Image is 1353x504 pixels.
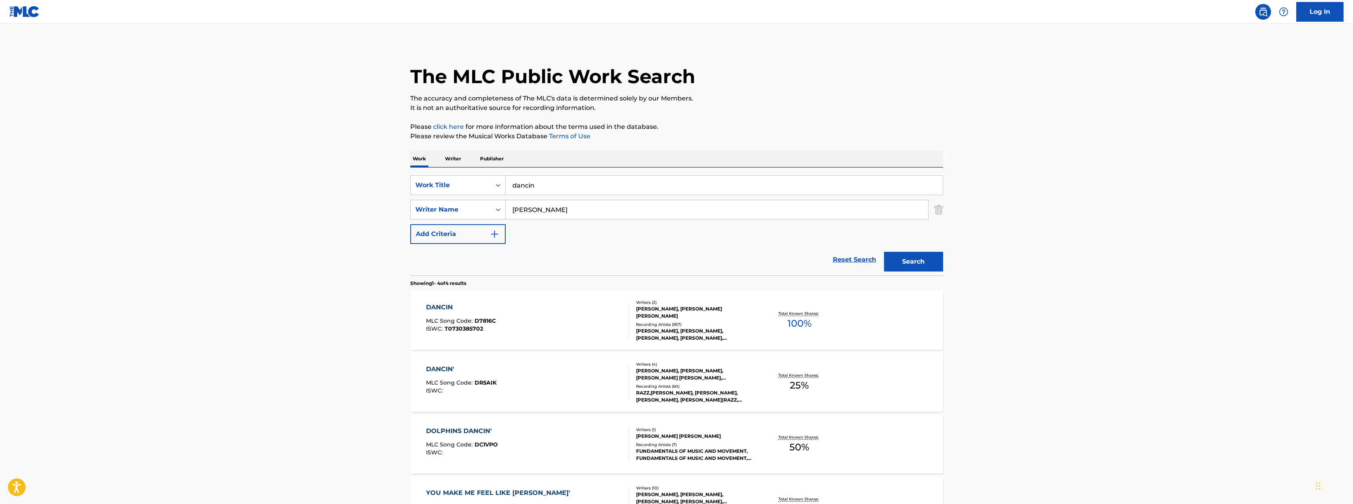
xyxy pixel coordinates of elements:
img: search [1258,7,1268,17]
p: Total Known Shares: [778,434,821,440]
button: Add Criteria [410,224,506,244]
div: Writers ( 10 ) [636,485,755,491]
p: The accuracy and completeness of The MLC's data is determined solely by our Members. [410,94,943,103]
div: RAZZ,[PERSON_NAME], [PERSON_NAME], [PERSON_NAME], [PERSON_NAME]|RAZZ, DEADBOY [636,389,755,404]
button: Search [884,252,943,272]
div: Recording Artists ( 7 ) [636,442,755,448]
p: It is not an authoritative source for recording information. [410,103,943,113]
span: MLC Song Code : [426,441,475,448]
span: DR5AIK [475,379,497,386]
form: Search Form [410,175,943,275]
span: 100 % [787,316,811,331]
span: DC1VPO [475,441,498,448]
img: help [1279,7,1288,17]
div: [PERSON_NAME], [PERSON_NAME], [PERSON_NAME] [PERSON_NAME], [PERSON_NAME] [636,367,755,381]
a: DANCINMLC Song Code:D7816CISWC:T0730385702Writers (2)[PERSON_NAME], [PERSON_NAME] [PERSON_NAME]Re... [410,291,943,350]
div: Writers ( 4 ) [636,361,755,367]
span: T0730385702 [445,325,483,332]
a: DANCIN'MLC Song Code:DR5AIKISWC:Writers (4)[PERSON_NAME], [PERSON_NAME], [PERSON_NAME] [PERSON_NA... [410,353,943,412]
iframe: Chat Widget [1314,466,1353,504]
h1: The MLC Public Work Search [410,65,695,88]
div: Help [1276,4,1292,20]
p: Showing 1 - 4 of 4 results [410,280,466,287]
div: [PERSON_NAME], [PERSON_NAME] [PERSON_NAME] [636,305,755,320]
p: Writer [443,151,463,167]
p: Please for more information about the terms used in the database. [410,122,943,132]
span: MLC Song Code : [426,317,475,324]
a: click here [433,123,464,130]
div: Work Title [415,180,486,190]
a: Reset Search [829,251,880,268]
img: Delete Criterion [934,200,943,219]
p: Total Known Shares: [778,496,821,502]
p: Please review the Musical Works Database [410,132,943,141]
span: MLC Song Code : [426,379,475,386]
p: Total Known Shares: [778,372,821,378]
p: Work [410,151,428,167]
a: DOLPHINS DANCIN'MLC Song Code:DC1VPOISWC:Writers (1)[PERSON_NAME] [PERSON_NAME]Recording Artists ... [410,415,943,474]
div: DANCIN [426,303,496,312]
div: YOU MAKE ME FEEL LIKE [PERSON_NAME]' [426,488,574,498]
span: 50 % [789,440,809,454]
div: Recording Artists ( 60 ) [636,383,755,389]
span: ISWC : [426,387,445,394]
a: Public Search [1255,4,1271,20]
div: FUNDAMENTALS OF MUSIC AND MOVEMENT, FUNDAMENTALS OF MUSIC AND MOVEMENT, FUNDAMENTALS OF MUSIC AND... [636,448,755,462]
div: Writers ( 1 ) [636,427,755,433]
a: Terms of Use [547,132,590,140]
div: [PERSON_NAME], [PERSON_NAME], [PERSON_NAME], [PERSON_NAME], [PERSON_NAME], [PERSON_NAME], [PERSON... [636,327,755,342]
div: Recording Artists ( 957 ) [636,322,755,327]
div: DANCIN' [426,365,497,374]
span: 25 % [790,378,809,392]
div: Drag [1316,474,1321,498]
span: D7816C [475,317,496,324]
div: [PERSON_NAME] [PERSON_NAME] [636,433,755,440]
span: ISWC : [426,325,445,332]
img: MLC Logo [9,6,40,17]
a: Log In [1296,2,1344,22]
span: ISWC : [426,449,445,456]
p: Publisher [478,151,506,167]
p: Total Known Shares: [778,311,821,316]
img: 9d2ae6d4665cec9f34b9.svg [490,229,499,239]
div: Writers ( 2 ) [636,299,755,305]
div: DOLPHINS DANCIN' [426,426,498,436]
div: Writer Name [415,205,486,214]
